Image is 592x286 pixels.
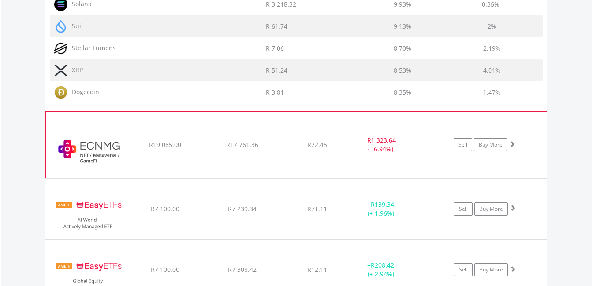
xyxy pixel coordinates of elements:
span: R7 100.00 [151,265,179,274]
span: R 61.74 [266,22,287,30]
div: - (- 6.94%) [347,136,413,154]
span: R139.34 [371,200,394,209]
span: Stellar Lumens [67,44,116,52]
td: -2% [439,15,542,37]
a: Buy More [474,138,507,151]
span: R22.45 [307,140,327,149]
span: R7 100.00 [151,205,179,213]
td: 8.70% [366,37,439,59]
span: R208.42 [371,261,394,269]
div: + (+ 1.96%) [348,200,414,218]
td: -2.19% [439,37,542,59]
a: Buy More [474,263,508,276]
span: Dogecoin [67,88,99,96]
span: R19 085.00 [149,140,181,149]
span: R17 761.36 [226,140,258,149]
span: R12.11 [307,265,327,274]
td: 9.13% [366,15,439,37]
td: 8.53% [366,59,439,81]
div: + (+ 2.94%) [348,261,414,279]
img: TOKEN.DOGE.png [54,86,67,99]
span: R1 323.64 [367,136,396,144]
span: Sui [67,22,81,30]
td: 8.35% [366,81,439,103]
a: Sell [454,202,473,216]
span: R71.11 [307,205,327,213]
img: ECNMG.EC.ECNMG.png [50,123,126,176]
img: TOKEN.XLM.png [54,42,67,55]
span: R 51.24 [266,66,287,74]
span: R 7.06 [266,44,284,52]
td: -1.47% [439,81,542,103]
td: -4.01% [439,59,542,81]
a: Sell [454,263,473,276]
img: TOKEN.SUI.png [54,20,67,33]
span: XRP [67,66,83,74]
img: EQU.ZA.EASYAI.png [50,190,126,237]
span: R 3.81 [266,88,284,96]
img: TOKEN.XRP.png [54,64,67,77]
a: Sell [454,138,472,151]
span: R7 239.34 [228,205,257,213]
span: R7 308.42 [228,265,257,274]
a: Buy More [474,202,508,216]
